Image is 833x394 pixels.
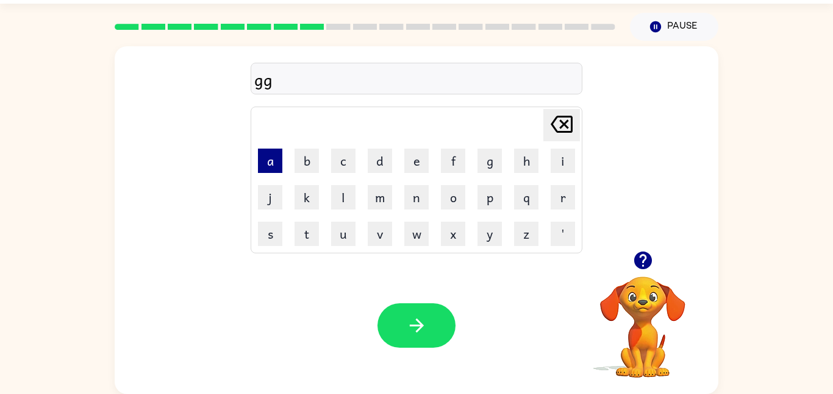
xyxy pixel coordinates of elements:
button: e [404,149,429,173]
button: s [258,222,282,246]
video: Your browser must support playing .mp4 files to use Literably. Please try using another browser. [582,258,704,379]
button: g [477,149,502,173]
button: w [404,222,429,246]
button: l [331,185,356,209]
button: y [477,222,502,246]
button: h [514,149,538,173]
button: c [331,149,356,173]
button: z [514,222,538,246]
button: i [551,149,575,173]
button: Pause [630,13,718,41]
button: v [368,222,392,246]
button: b [295,149,319,173]
button: q [514,185,538,209]
button: x [441,222,465,246]
div: gg [254,66,579,92]
button: n [404,185,429,209]
button: d [368,149,392,173]
button: a [258,149,282,173]
button: r [551,185,575,209]
button: o [441,185,465,209]
button: u [331,222,356,246]
button: t [295,222,319,246]
button: m [368,185,392,209]
button: ' [551,222,575,246]
button: k [295,185,319,209]
button: f [441,149,465,173]
button: p [477,185,502,209]
button: j [258,185,282,209]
